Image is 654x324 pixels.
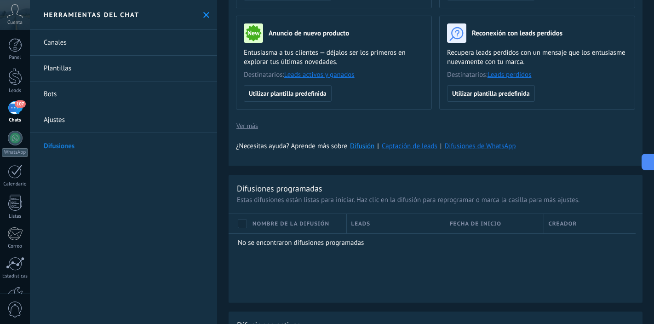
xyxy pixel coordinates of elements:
[444,142,516,150] a: Difusiones de WhatsApp
[236,142,347,151] span: ¿Necesitas ayuda? Aprende más sobre
[2,243,29,249] div: Correo
[2,117,29,123] div: Chats
[244,48,424,67] span: Entusiasma a tus clientes — déjalos ser los primeros en explorar tus últimas novedades.
[30,30,217,56] a: Canales
[244,85,332,102] button: Utilizar plantilla predefinida
[350,142,374,150] a: Difusión
[452,90,530,97] span: Utilizar plantilla predefinida
[2,214,29,220] div: Listas
[30,107,217,133] a: Ajustes
[15,100,25,108] span: 107
[447,85,535,102] button: Utilizar plantilla predefinida
[236,142,635,151] div: | |
[2,273,29,279] div: Estadísticas
[447,70,627,80] span: Destinatarios:
[238,238,629,247] p: No se encontraron difusiones programadas
[2,181,29,187] div: Calendario
[244,70,424,80] span: Destinatarios:
[2,55,29,61] div: Panel
[249,90,327,97] span: Utilizar plantilla predefinida
[237,196,634,204] p: Estas difusiones están listas para iniciar. Haz clic en la difusión para reprogramar o marca la c...
[2,148,28,157] div: WhatsApp
[30,133,217,159] a: Difusiones
[382,142,437,150] a: Captación de leads
[30,81,217,107] a: Bots
[252,220,329,228] span: Nombre de la difusión
[237,183,322,194] div: Difusiones programadas
[447,48,627,67] span: Recupera leads perdidos con un mensaje que los entusiasme nuevamente con tu marca.
[284,70,355,79] a: Leads activos y ganados
[472,29,562,38] h3: Reconexión con leads perdidos
[351,220,371,228] span: Leads
[236,122,258,129] span: Ver más
[7,20,23,26] span: Cuenta
[450,220,501,228] span: Fecha de inicio
[488,70,532,79] a: Leads perdidos
[236,119,258,133] button: Ver más
[44,11,139,19] h2: Herramientas del chat
[549,220,577,228] span: Creador
[30,56,217,81] a: Plantillas
[2,88,29,94] div: Leads
[269,29,349,38] h3: Anuncio de nuevo producto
